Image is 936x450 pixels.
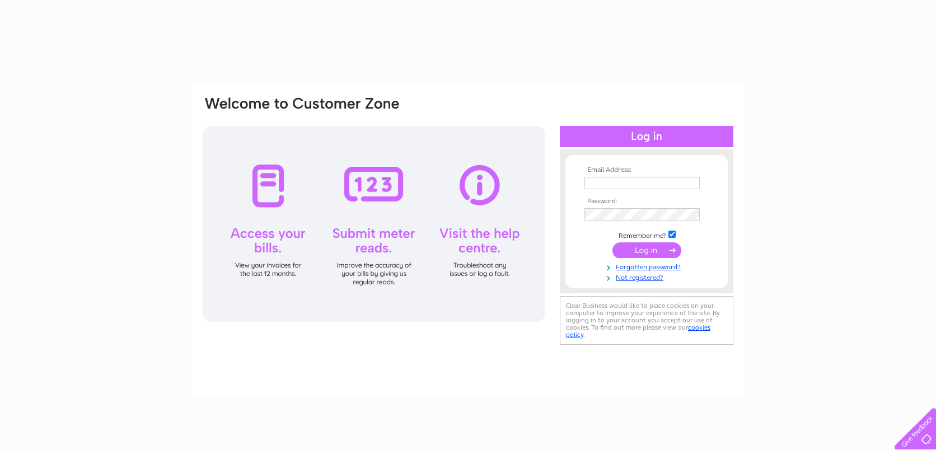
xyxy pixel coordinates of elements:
th: Password: [582,198,712,205]
input: Submit [612,242,681,258]
a: Not registered? [584,271,712,282]
div: Clear Business would like to place cookies on your computer to improve your experience of the sit... [560,296,733,345]
td: Remember me? [582,229,712,240]
a: cookies policy [566,324,710,339]
a: Forgotten password? [584,261,712,271]
th: Email Address: [582,166,712,174]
